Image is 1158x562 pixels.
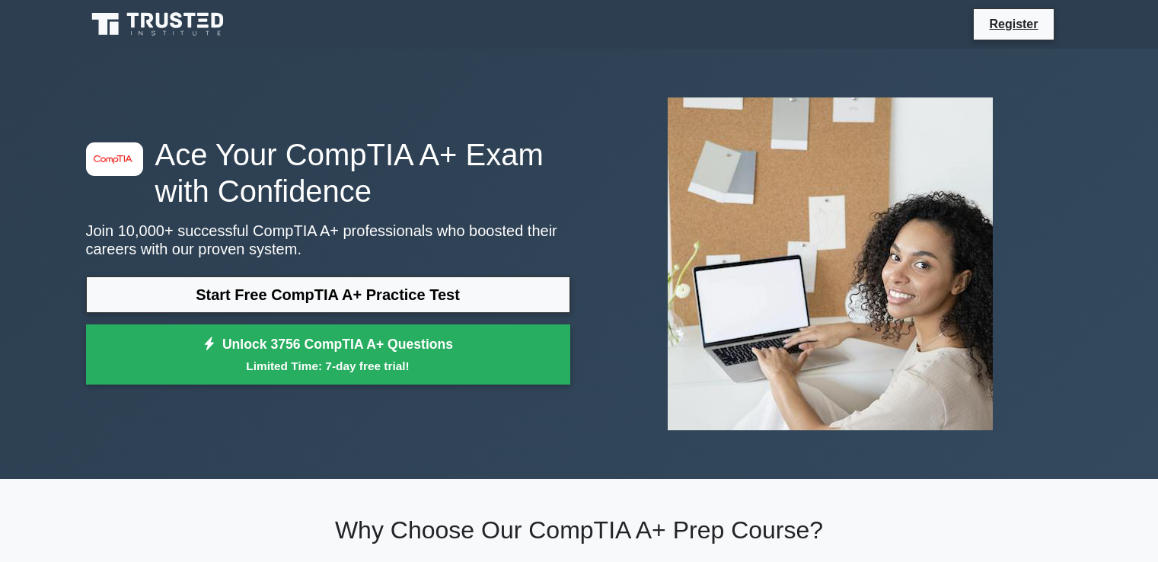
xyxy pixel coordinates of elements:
[86,222,570,258] p: Join 10,000+ successful CompTIA A+ professionals who boosted their careers with our proven system.
[86,276,570,313] a: Start Free CompTIA A+ Practice Test
[86,136,570,209] h1: Ace Your CompTIA A+ Exam with Confidence
[980,14,1047,34] a: Register
[86,516,1073,544] h2: Why Choose Our CompTIA A+ Prep Course?
[105,357,551,375] small: Limited Time: 7-day free trial!
[86,324,570,385] a: Unlock 3756 CompTIA A+ QuestionsLimited Time: 7-day free trial!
